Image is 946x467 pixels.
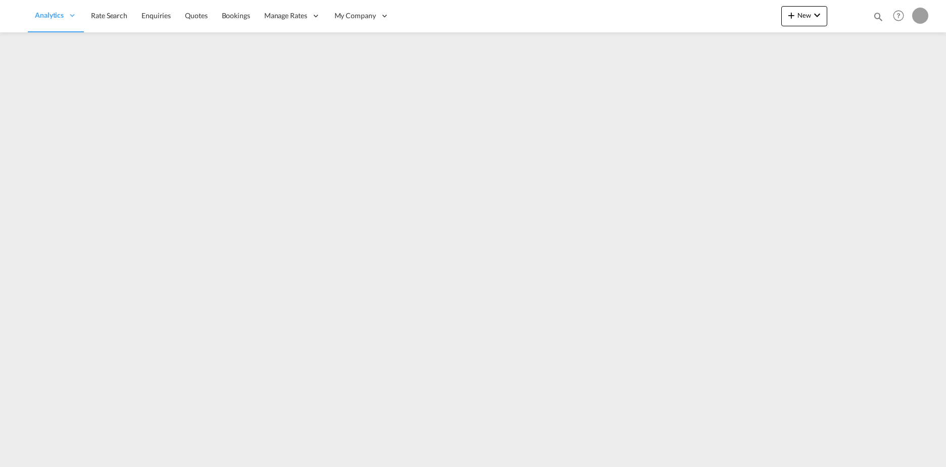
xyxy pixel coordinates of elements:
[873,11,884,22] md-icon: icon-magnify
[785,9,797,21] md-icon: icon-plus 400-fg
[185,11,207,20] span: Quotes
[141,11,171,20] span: Enquiries
[335,11,376,21] span: My Company
[781,6,827,26] button: icon-plus 400-fgNewicon-chevron-down
[785,11,823,19] span: New
[873,11,884,26] div: icon-magnify
[264,11,307,21] span: Manage Rates
[222,11,250,20] span: Bookings
[35,10,64,20] span: Analytics
[91,11,127,20] span: Rate Search
[811,9,823,21] md-icon: icon-chevron-down
[890,7,907,24] span: Help
[890,7,912,25] div: Help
